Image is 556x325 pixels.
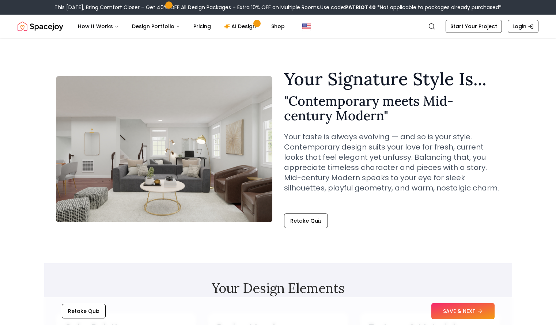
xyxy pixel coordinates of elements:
[302,22,311,31] img: United States
[18,15,538,38] nav: Global
[446,20,502,33] a: Start Your Project
[18,19,63,34] a: Spacejoy
[56,76,272,222] img: Contemporary meets Mid-century Modern Style Example
[265,19,291,34] a: Shop
[72,19,125,34] button: How It Works
[284,94,500,123] h2: " Contemporary meets Mid-century Modern "
[62,304,106,318] button: Retake Quiz
[345,4,376,11] b: PATRIOT40
[284,213,328,228] button: Retake Quiz
[431,303,495,319] button: SAVE & NEXT
[126,19,186,34] button: Design Portfolio
[284,132,500,193] p: Your taste is always evolving — and so is your style. Contemporary design suits your love for fre...
[18,19,63,34] img: Spacejoy Logo
[188,19,217,34] a: Pricing
[72,19,291,34] nav: Main
[508,20,538,33] a: Login
[54,4,502,11] div: This [DATE], Bring Comfort Closer – Get 40% OFF All Design Packages + Extra 10% OFF on Multiple R...
[284,70,500,88] h1: Your Signature Style Is...
[56,281,500,295] h2: Your Design Elements
[320,4,376,11] span: Use code:
[218,19,264,34] a: AI Design
[376,4,502,11] span: *Not applicable to packages already purchased*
